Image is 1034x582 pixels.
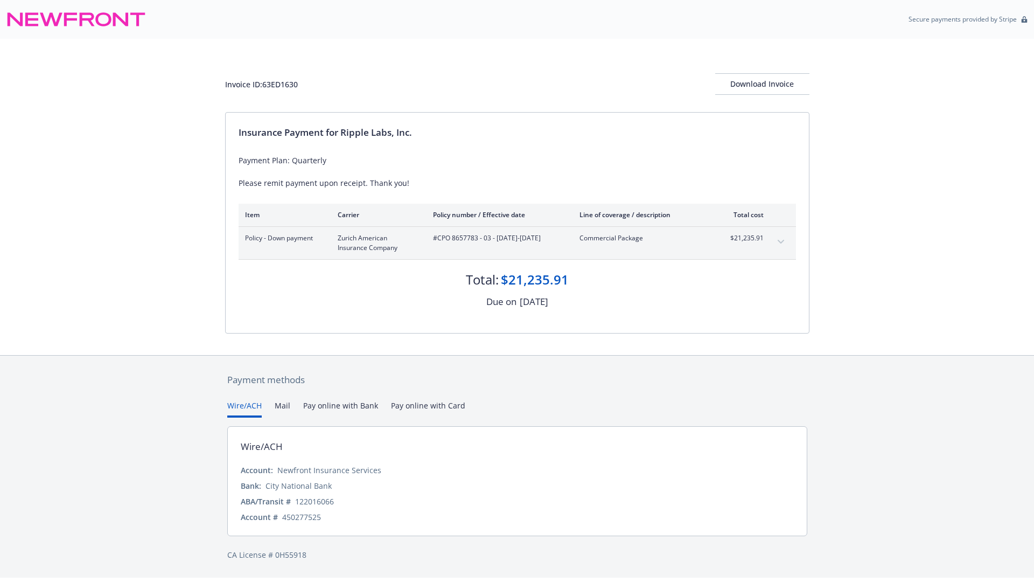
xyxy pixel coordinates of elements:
div: City National Bank [266,480,332,491]
div: Download Invoice [715,74,809,94]
div: Payment methods [227,373,807,387]
div: Account # [241,511,278,523]
div: Newfront Insurance Services [277,465,381,476]
button: Wire/ACH [227,400,262,418]
div: Bank: [241,480,261,491]
div: CA License # 0H55918 [227,549,807,560]
span: #CPO 8657783 - 03 - [DATE]-[DATE] [433,233,562,243]
div: Policy number / Effective date [433,210,562,219]
div: ABA/Transit # [241,496,291,507]
button: Pay online with Bank [303,400,378,418]
div: Carrier [338,210,416,219]
div: Account: [241,465,273,476]
p: Secure payments provided by Stripe [909,15,1017,24]
span: Policy - Down payment [245,233,320,243]
div: Policy - Down paymentZurich American Insurance Company#CPO 8657783 - 03 - [DATE]-[DATE]Commercial... [239,227,796,259]
div: Item [245,210,320,219]
button: Download Invoice [715,73,809,95]
div: [DATE] [520,295,548,309]
div: Due on [486,295,516,309]
div: Total: [466,271,499,289]
div: Line of coverage / description [579,210,706,219]
span: $21,235.91 [723,233,764,243]
button: Mail [275,400,290,418]
div: Payment Plan: Quarterly Please remit payment upon receipt. Thank you! [239,155,796,189]
div: $21,235.91 [501,271,569,289]
button: expand content [772,233,790,251]
div: Wire/ACH [241,440,283,454]
span: Zurich American Insurance Company [338,233,416,253]
div: 122016066 [295,496,334,507]
div: Invoice ID: 63ED1630 [225,79,298,90]
div: Insurance Payment for Ripple Labs, Inc. [239,126,796,140]
div: 450277525 [282,511,321,523]
span: Commercial Package [579,233,706,243]
button: Pay online with Card [391,400,465,418]
div: Total cost [723,210,764,219]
